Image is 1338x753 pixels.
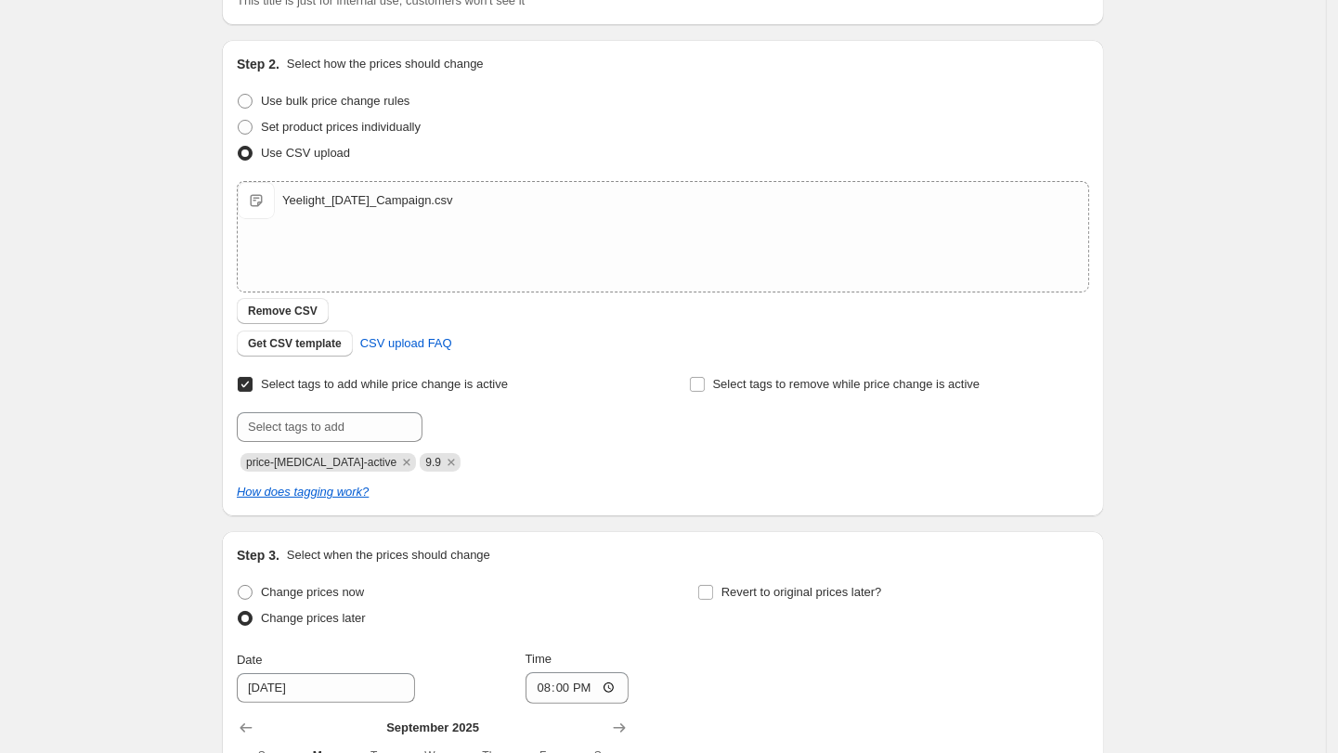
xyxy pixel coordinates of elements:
h2: Step 2. [237,55,279,73]
input: 9/8/2025 [237,673,415,703]
p: Select when the prices should change [287,546,490,565]
div: Yeelight_[DATE]_Campaign.csv [282,191,453,210]
button: Remove CSV [237,298,329,324]
span: Use CSV upload [261,146,350,160]
span: Change prices later [261,611,366,625]
span: Get CSV template [248,336,342,351]
button: Remove price-change-job-active [398,454,415,471]
button: Get CSV template [237,331,353,357]
h2: Step 3. [237,546,279,565]
span: price-change-job-active [246,456,396,469]
p: Select how the prices should change [287,55,484,73]
span: Set product prices individually [261,120,421,134]
input: Select tags to add [237,412,422,442]
a: How does tagging work? [237,485,369,499]
a: CSV upload FAQ [349,329,463,358]
button: Show next month, October 2025 [606,715,632,741]
span: Select tags to remove while price change is active [713,377,981,391]
span: Remove CSV [248,304,318,318]
span: 9.9 [425,456,441,469]
span: Revert to original prices later? [721,585,882,599]
input: 12:00 [526,672,630,704]
span: Time [526,652,552,666]
span: CSV upload FAQ [360,334,452,353]
span: Select tags to add while price change is active [261,377,508,391]
span: Date [237,653,262,667]
span: Use bulk price change rules [261,94,409,108]
button: Show previous month, August 2025 [233,715,259,741]
span: Change prices now [261,585,364,599]
button: Remove 9.9 [443,454,460,471]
